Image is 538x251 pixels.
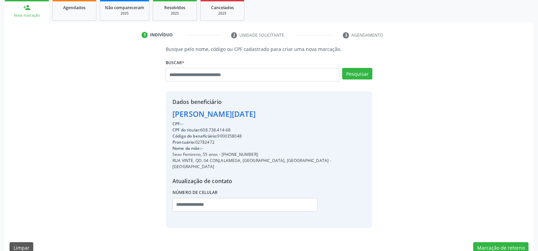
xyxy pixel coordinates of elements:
div: Atualização de contato [172,177,366,185]
div: Sexo Feminino, 55 anos - [PHONE_NUMBER] [172,151,366,158]
div: -- [172,121,366,127]
div: 2025 [105,11,144,16]
button: Pesquisar [342,68,372,79]
span: CPF: [172,121,181,127]
div: person_add [23,4,31,11]
div: Dados beneficiário [172,98,366,106]
div: 608.738.414-68 [172,127,366,133]
span: Resolvidos [164,5,185,11]
div: 1 [142,32,148,38]
div: [PERSON_NAME][DATE] [172,108,366,120]
span: Cancelados [211,5,234,11]
div: Indivíduo [150,32,173,38]
span: Nome da mãe: [172,145,201,151]
div: 2025 [205,11,239,16]
span: Não compareceram [105,5,144,11]
span: Código do beneficiário: [172,133,217,139]
span: Agendados [63,5,86,11]
span: CPF do titular: [172,127,200,133]
span: Prontuário: [172,139,195,145]
div: 9000358048 [172,133,366,139]
p: Busque pelo nome, código ou CPF cadastrado para criar uma nova marcação. [166,46,372,53]
div: Nova marcação [10,13,44,18]
div: RUA VINTE, QD. 04 CONJ.ALAMEDA, [GEOGRAPHIC_DATA], [GEOGRAPHIC_DATA] - [GEOGRAPHIC_DATA] [172,158,366,170]
div: -- [172,145,366,151]
label: Buscar [166,57,184,68]
div: 02782472 [172,139,366,145]
div: 2025 [158,11,192,16]
label: Número de celular [172,187,218,198]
